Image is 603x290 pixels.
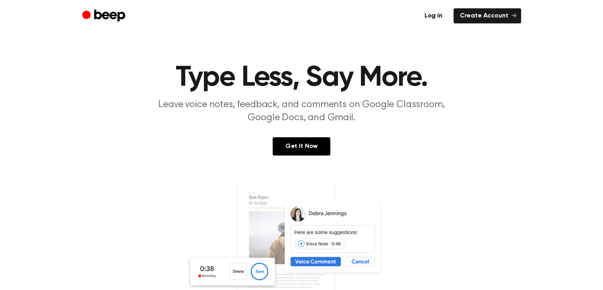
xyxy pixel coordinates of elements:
[418,8,449,23] a: Log in
[149,98,454,125] p: Leave voice notes, feedback, and comments on Google Classroom, Google Docs, and Gmail.
[273,137,330,156] a: Get It Now
[98,63,505,92] h1: Type Less, Say More.
[82,8,127,24] a: Beep
[454,8,521,23] a: Create Account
